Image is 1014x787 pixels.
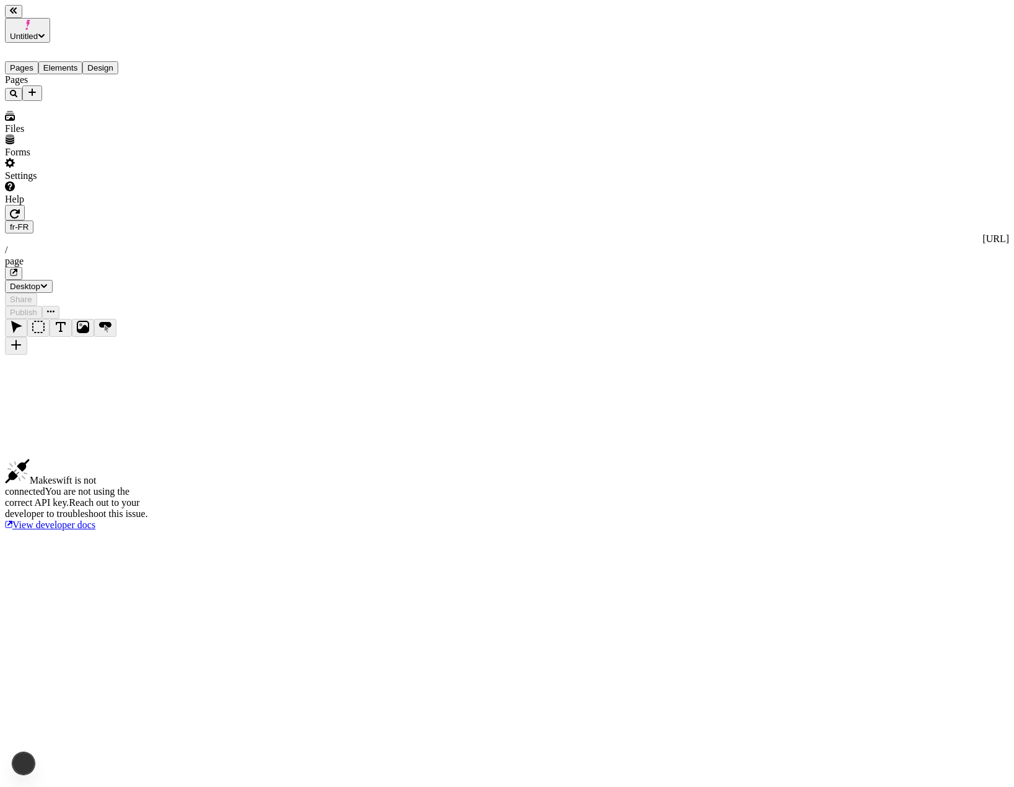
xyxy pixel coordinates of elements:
div: page [5,256,1009,267]
div: Pages [5,74,154,85]
iframe: The editor's rendered HTML document [5,366,1009,459]
div: [URL] [5,233,1009,245]
button: Untitled [5,18,50,43]
button: Box [27,319,50,337]
button: Image [72,319,94,337]
div: Files [5,123,154,134]
button: Design [82,61,118,74]
span: fr-FR [10,222,28,232]
button: Text [50,319,72,337]
span: You are not using the correct API key. Reach out to your developer to troubleshoot this issue . [5,486,148,519]
span: Share [10,295,32,304]
button: Desktop [5,280,53,293]
span: Untitled [10,32,38,41]
div: Settings [5,170,154,181]
button: Elements [38,61,83,74]
button: Add new [22,85,42,101]
span: Makeswift is not connected [5,475,97,497]
a: View developer docs [5,520,95,530]
button: Open locale picker [5,220,33,233]
button: Share [5,293,37,306]
button: Button [94,319,116,337]
div: / [5,245,1009,256]
span: Publish [10,308,37,317]
div: Help [5,194,154,205]
button: Publish [5,306,42,319]
button: Pages [5,61,38,74]
div: Forms [5,147,154,158]
span: Desktop [10,282,40,291]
